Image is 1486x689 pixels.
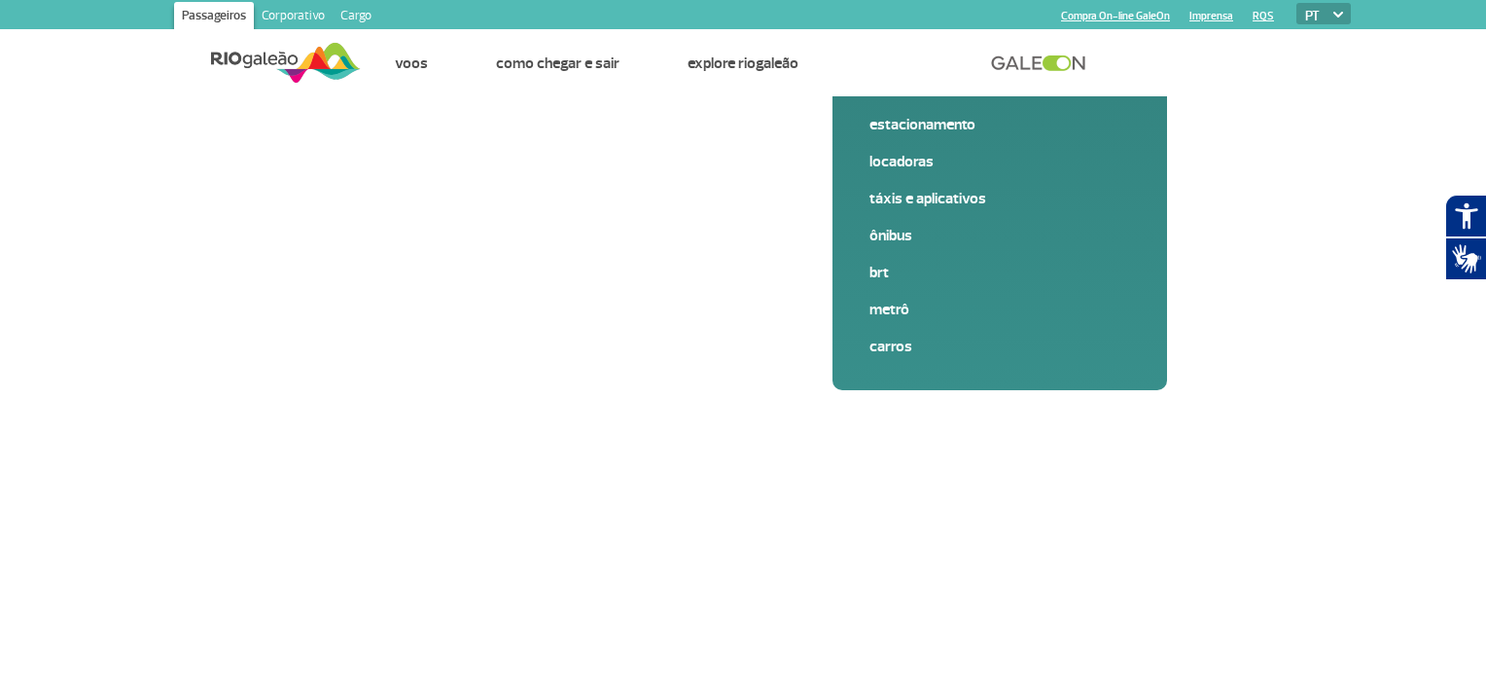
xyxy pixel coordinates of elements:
a: Atendimento [867,54,947,73]
button: Abrir tradutor de língua de sinais. [1445,237,1486,280]
a: Corporativo [254,2,333,33]
a: Voos [395,54,428,73]
a: Metrô [869,299,1130,320]
a: Táxis e aplicativos [869,188,1130,209]
a: Como chegar e sair [496,54,619,73]
a: Cargo [333,2,379,33]
a: Passageiros [174,2,254,33]
a: Locadoras [869,151,1130,172]
a: RQS [1253,10,1274,22]
a: Estacionamento [869,114,1130,135]
button: Abrir recursos assistivos. [1445,195,1486,237]
div: Plugin de acessibilidade da Hand Talk. [1445,195,1486,280]
a: Ônibus [869,225,1130,246]
a: Explore RIOgaleão [688,54,798,73]
a: Imprensa [1189,10,1233,22]
a: Compra On-line GaleOn [1061,10,1170,22]
a: BRT [869,262,1130,283]
a: Carros [869,336,1130,357]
